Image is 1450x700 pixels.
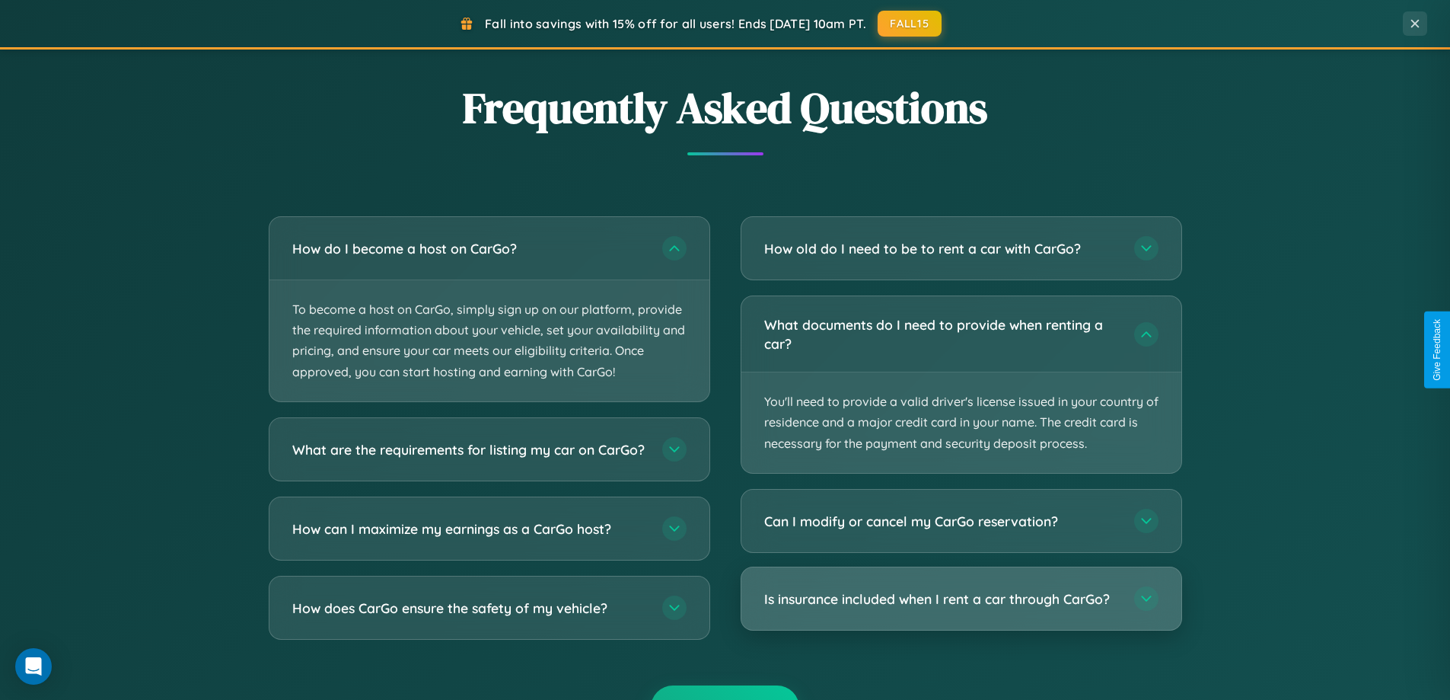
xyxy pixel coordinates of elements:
[15,648,52,685] div: Open Intercom Messenger
[741,372,1181,473] p: You'll need to provide a valid driver's license issued in your country of residence and a major c...
[764,239,1119,258] h3: How old do I need to be to rent a car with CarGo?
[764,315,1119,353] h3: What documents do I need to provide when renting a car?
[878,11,942,37] button: FALL15
[1432,319,1442,381] div: Give Feedback
[292,519,647,538] h3: How can I maximize my earnings as a CarGo host?
[269,280,709,401] p: To become a host on CarGo, simply sign up on our platform, provide the required information about...
[485,16,866,31] span: Fall into savings with 15% off for all users! Ends [DATE] 10am PT.
[292,439,647,459] h3: What are the requirements for listing my car on CarGo?
[764,512,1119,531] h3: Can I modify or cancel my CarGo reservation?
[764,590,1119,609] h3: Is insurance included when I rent a car through CarGo?
[269,78,1182,137] h2: Frequently Asked Questions
[292,239,647,258] h3: How do I become a host on CarGo?
[292,598,647,617] h3: How does CarGo ensure the safety of my vehicle?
